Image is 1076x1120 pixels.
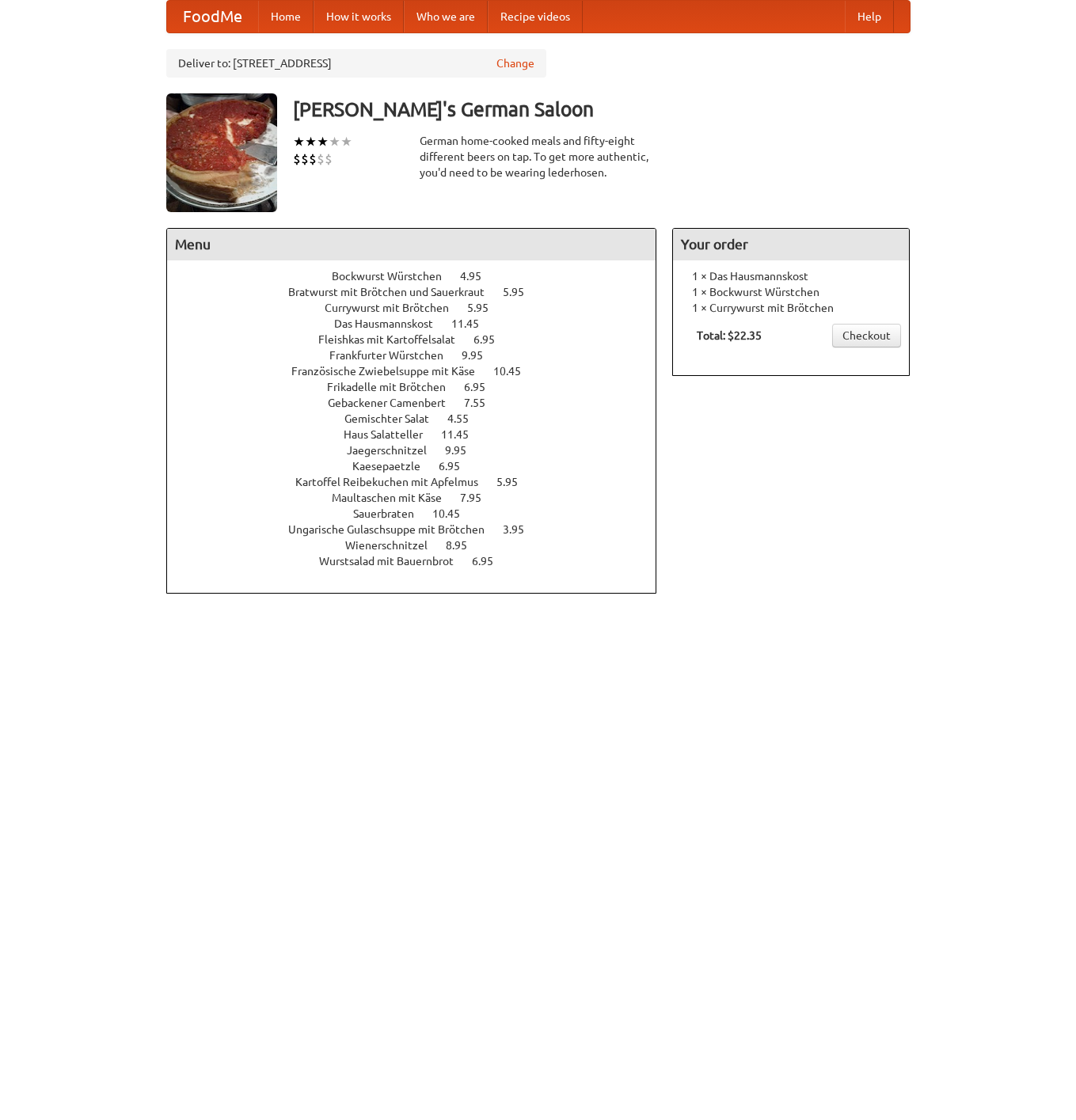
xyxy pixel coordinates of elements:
a: Fleishkas mit Kartoffelsalat 6.95 [318,333,524,346]
span: Bockwurst Würstchen [332,270,458,283]
a: Bratwurst mit Brötchen und Sauerkraut 5.95 [288,286,553,298]
h4: Your order [673,229,909,260]
span: 5.95 [503,286,540,298]
span: Haus Salatteller [344,428,439,441]
li: 1 × Bockwurst Würstchen [681,284,901,300]
a: Haus Salatteller 11.45 [344,428,498,441]
a: Currywurst mit Brötchen 5.95 [325,302,518,314]
div: Deliver to: [STREET_ADDRESS] [166,49,546,78]
span: Kartoffel Reibekuchen mit Apfelmus [295,476,494,488]
a: Help [845,1,894,32]
a: FoodMe [167,1,258,32]
span: Sauerbraten [353,507,430,520]
a: Frikadelle mit Brötchen 6.95 [327,381,515,393]
span: 7.95 [460,492,497,504]
li: 1 × Currywurst mit Brötchen [681,300,901,316]
span: 5.95 [496,476,534,488]
a: Who we are [404,1,488,32]
a: Home [258,1,314,32]
li: ★ [317,133,329,150]
h3: [PERSON_NAME]'s German Saloon [293,93,911,125]
span: Wienerschnitzel [345,539,443,552]
a: Jaegerschnitzel 9.95 [347,444,496,457]
li: $ [325,150,333,168]
a: Wurstsalad mit Bauernbrot 6.95 [319,555,523,568]
a: Kaesepaetzle 6.95 [352,460,489,473]
span: 6.95 [439,460,476,473]
span: 3.95 [503,523,540,536]
a: Recipe videos [488,1,583,32]
span: Das Hausmannskost [334,317,449,330]
span: Französische Zwiebelsuppe mit Käse [291,365,491,378]
div: German home-cooked meals and fifty-eight different beers on tap. To get more authentic, you'd nee... [420,133,657,180]
a: Das Hausmannskost 11.45 [334,317,508,330]
a: Frankfurter Würstchen 9.95 [329,349,512,362]
span: Bratwurst mit Brötchen und Sauerkraut [288,286,500,298]
a: Ungarische Gulaschsuppe mit Brötchen 3.95 [288,523,553,536]
span: 5.95 [467,302,504,314]
span: Kaesepaetzle [352,460,436,473]
img: angular.jpg [166,93,277,212]
span: 9.95 [462,349,499,362]
span: 10.45 [432,507,476,520]
span: Currywurst mit Brötchen [325,302,465,314]
a: Gebackener Camenbert 7.55 [328,397,515,409]
span: 9.95 [445,444,482,457]
span: Wurstsalad mit Bauernbrot [319,555,470,568]
li: ★ [293,133,305,150]
li: 1 × Das Hausmannskost [681,268,901,284]
span: Frikadelle mit Brötchen [327,381,462,393]
li: ★ [340,133,352,150]
span: 4.55 [447,412,485,425]
li: $ [293,150,301,168]
span: 4.95 [460,270,497,283]
a: Maultaschen mit Käse 7.95 [332,492,511,504]
h4: Menu [167,229,656,260]
span: Jaegerschnitzel [347,444,443,457]
li: $ [317,150,325,168]
span: 8.95 [446,539,483,552]
a: Gemischter Salat 4.55 [344,412,498,425]
li: $ [301,150,309,168]
a: Wienerschnitzel 8.95 [345,539,496,552]
b: Total: $22.35 [697,329,762,342]
a: Bockwurst Würstchen 4.95 [332,270,511,283]
span: 7.55 [464,397,501,409]
span: 11.45 [451,317,495,330]
span: 11.45 [441,428,485,441]
a: Checkout [832,324,901,347]
a: Kartoffel Reibekuchen mit Apfelmus 5.95 [295,476,547,488]
a: How it works [314,1,404,32]
li: ★ [329,133,340,150]
span: 10.45 [493,365,537,378]
a: Sauerbraten 10.45 [353,507,489,520]
span: 6.95 [464,381,501,393]
span: 6.95 [473,333,511,346]
li: $ [309,150,317,168]
span: 6.95 [472,555,509,568]
li: ★ [305,133,317,150]
span: Fleishkas mit Kartoffelsalat [318,333,471,346]
span: Gemischter Salat [344,412,445,425]
span: Maultaschen mit Käse [332,492,458,504]
a: Französische Zwiebelsuppe mit Käse 10.45 [291,365,550,378]
a: Change [496,55,534,71]
span: Ungarische Gulaschsuppe mit Brötchen [288,523,500,536]
span: Gebackener Camenbert [328,397,462,409]
span: Frankfurter Würstchen [329,349,459,362]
